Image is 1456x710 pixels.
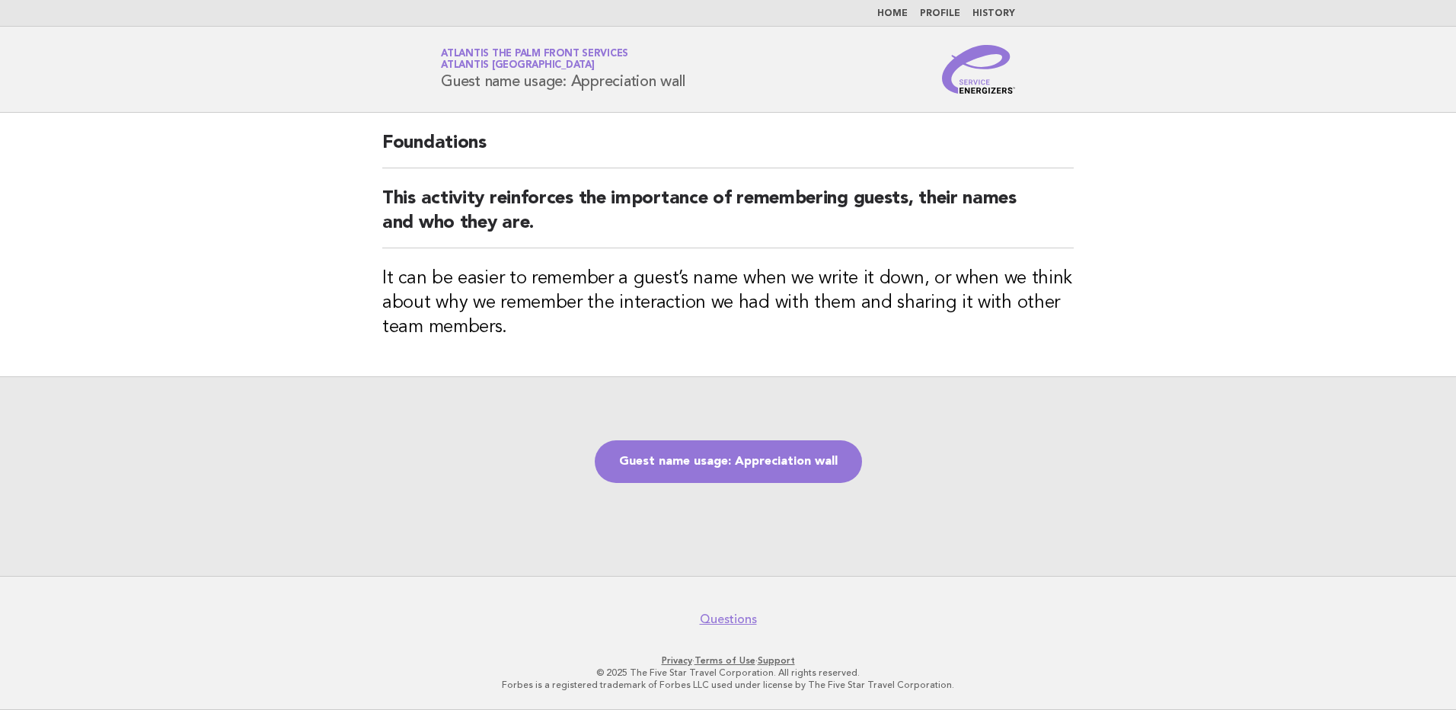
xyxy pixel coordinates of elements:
a: Atlantis The Palm Front ServicesAtlantis [GEOGRAPHIC_DATA] [441,49,628,70]
h1: Guest name usage: Appreciation wall [441,50,685,89]
img: Service Energizers [942,45,1015,94]
p: © 2025 The Five Star Travel Corporation. All rights reserved. [262,667,1194,679]
h2: This activity reinforces the importance of remembering guests, their names and who they are. [382,187,1074,248]
p: · · [262,654,1194,667]
a: Questions [700,612,757,627]
a: Guest name usage: Appreciation wall [595,440,862,483]
a: History [972,9,1015,18]
h3: It can be easier to remember a guest’s name when we write it down, or when we think about why we ... [382,267,1074,340]
a: Home [877,9,908,18]
a: Privacy [662,655,692,666]
h2: Foundations [382,131,1074,168]
a: Profile [920,9,960,18]
span: Atlantis [GEOGRAPHIC_DATA] [441,61,595,71]
p: Forbes is a registered trademark of Forbes LLC used under license by The Five Star Travel Corpora... [262,679,1194,691]
a: Terms of Use [694,655,755,666]
a: Support [758,655,795,666]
